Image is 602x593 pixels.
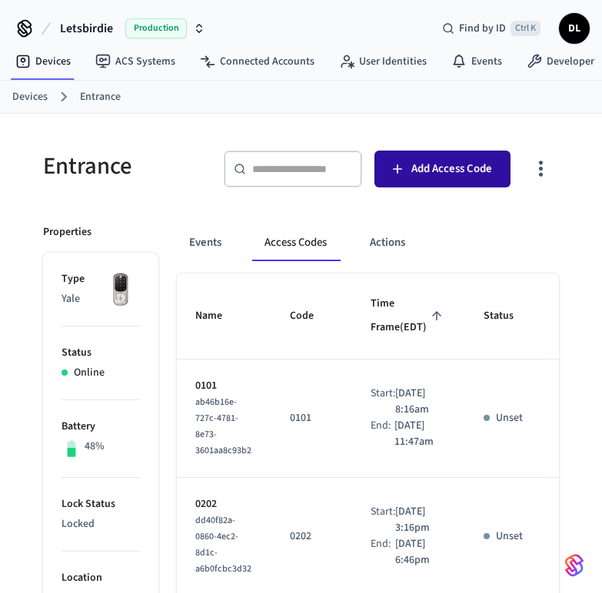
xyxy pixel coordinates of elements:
a: Connected Accounts [188,48,327,75]
div: End: [371,418,394,450]
span: Production [125,18,187,38]
span: Letsbirdie [60,19,113,38]
p: Online [74,365,105,381]
p: [DATE] 3:16pm [395,504,447,536]
p: Unset [496,528,523,545]
p: Lock Status [62,496,140,512]
a: Entrance [80,89,121,105]
p: [DATE] 8:16am [395,386,447,418]
span: Time Frame(EDT) [371,292,447,340]
a: Devices [3,48,83,75]
p: Locked [62,516,140,532]
span: DL [560,15,588,42]
p: 0101 [290,410,334,426]
span: Find by ID [459,21,506,36]
h5: Entrance [43,151,205,182]
button: Actions [358,224,417,261]
span: Name [195,304,242,328]
p: 0202 [195,496,253,512]
p: Type [62,271,140,287]
p: Yale [62,291,140,307]
a: User Identities [327,48,439,75]
p: Unset [496,410,523,426]
span: Code [290,304,334,328]
p: Battery [62,419,140,435]
p: 0202 [290,528,334,545]
p: 48% [85,439,105,455]
img: Yale Assure Touchscreen Wifi Smart Lock, Satin Nickel, Front [101,271,140,310]
span: Status [484,304,534,328]
div: ant example [177,224,559,261]
span: Ctrl K [511,21,540,36]
span: dd40f82a-0860-4ec2-8d1c-a6b0fcbc3d32 [195,514,251,575]
button: Access Codes [252,224,339,261]
p: Status [62,345,140,361]
a: ACS Systems [83,48,188,75]
p: 0101 [195,378,253,394]
button: DL [559,13,590,44]
div: Start: [371,504,395,536]
p: Location [62,570,140,586]
img: SeamLogoGradient.69752ec5.svg [565,553,584,578]
p: Properties [43,224,91,240]
span: Add Access Code [411,159,492,179]
div: Start: [371,386,395,418]
p: [DATE] 11:47am [394,418,447,450]
a: Devices [12,89,48,105]
a: Events [439,48,514,75]
button: Events [177,224,234,261]
button: Add Access Code [374,151,511,187]
span: ab46b16e-727c-4781-8e73-3601aa8c93b2 [195,396,251,457]
p: [DATE] 6:46pm [395,536,447,568]
div: Find by IDCtrl K [430,15,553,42]
div: End: [371,536,395,568]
